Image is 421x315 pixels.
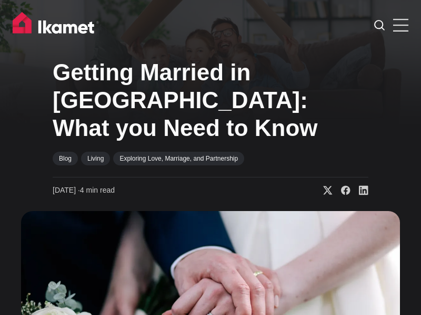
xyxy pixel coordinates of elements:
h1: Getting Married in [GEOGRAPHIC_DATA]: What you Need to Know [53,59,368,142]
a: Share on Linkedin [350,185,368,196]
span: [DATE] ∙ [53,186,80,194]
a: Exploring Love, Marriage, and Partnership [113,152,244,165]
time: 4 min read [53,185,115,196]
a: Share on Facebook [333,185,350,196]
a: Living [81,152,110,165]
a: Share on X [315,185,333,196]
a: Blog [53,152,78,165]
img: Ikamet home [13,12,99,38]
